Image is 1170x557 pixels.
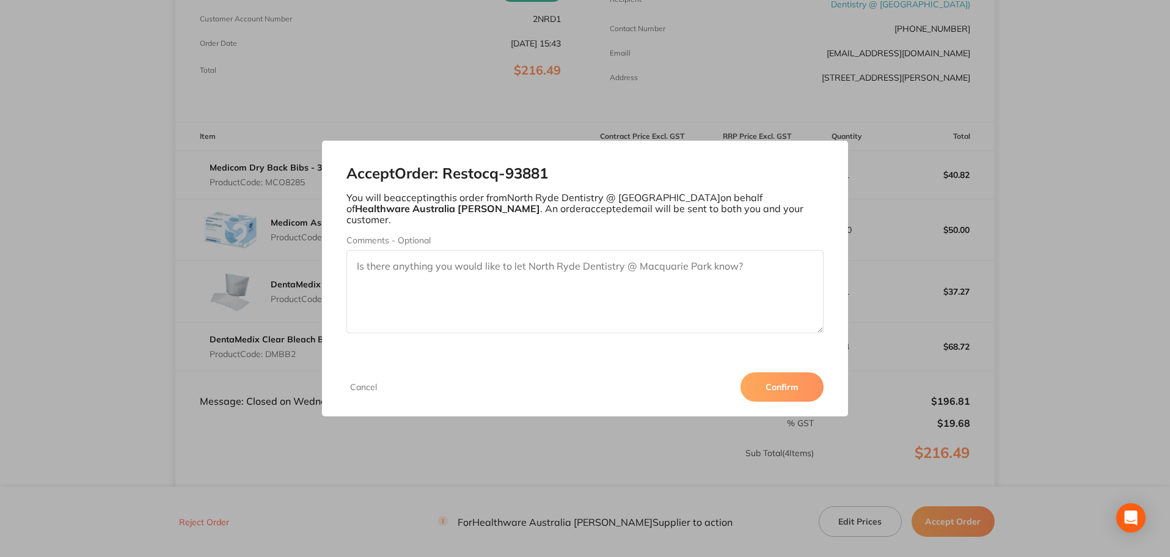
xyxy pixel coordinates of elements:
[346,235,824,245] label: Comments - Optional
[740,372,824,402] button: Confirm
[355,202,540,215] b: Healthware Australia [PERSON_NAME]
[346,165,824,182] h2: Accept Order: Restocq- 93881
[346,192,824,226] p: You will be accepting this order from North Ryde Dentistry @ [GEOGRAPHIC_DATA] on behalf of . An ...
[346,382,381,393] button: Cancel
[1116,503,1146,533] div: Open Intercom Messenger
